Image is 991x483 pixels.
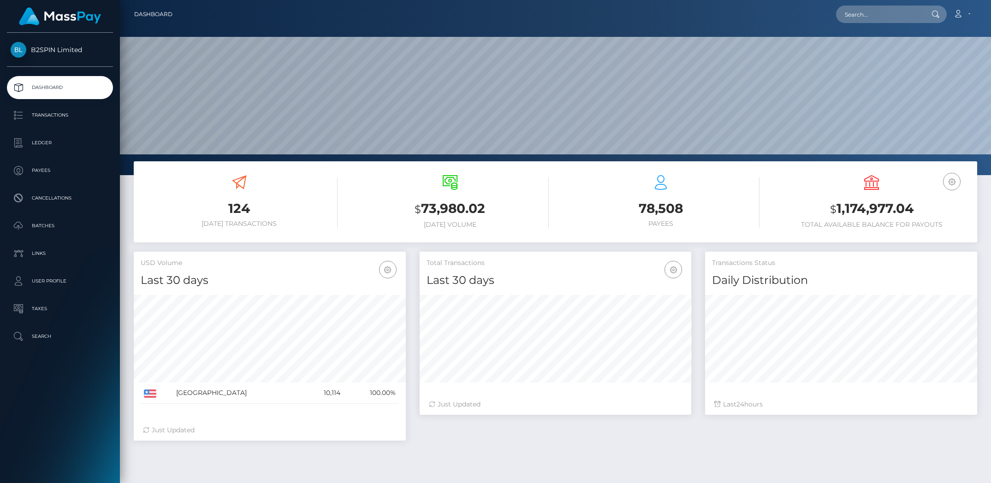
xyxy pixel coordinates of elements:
td: 100.00% [344,383,398,404]
p: Taxes [11,302,109,316]
a: Payees [7,159,113,182]
div: Just Updated [429,400,682,409]
p: Search [11,330,109,343]
small: $ [830,203,837,216]
a: Transactions [7,104,113,127]
td: [GEOGRAPHIC_DATA] [173,383,304,404]
a: Taxes [7,297,113,320]
div: Just Updated [143,425,397,435]
input: Search... [836,6,923,23]
p: Ledger [11,136,109,150]
a: Ledger [7,131,113,154]
p: Cancellations [11,191,109,205]
h5: Transactions Status [712,259,970,268]
a: Batches [7,214,113,237]
img: B2SPIN Limited [11,42,26,58]
h4: Daily Distribution [712,272,970,289]
h3: 73,980.02 [351,200,548,218]
span: B2SPIN Limited [7,46,113,54]
img: MassPay Logo [19,7,101,25]
h3: 78,508 [563,200,760,218]
small: $ [415,203,421,216]
p: Transactions [11,108,109,122]
h5: Total Transactions [427,259,685,268]
h6: [DATE] Volume [351,221,548,229]
span: 24 [736,400,744,408]
img: US.png [144,389,156,398]
p: Payees [11,164,109,177]
h5: USD Volume [141,259,399,268]
p: Batches [11,219,109,233]
a: Search [7,325,113,348]
h3: 1,174,977.04 [773,200,970,218]
h4: Last 30 days [141,272,399,289]
h6: Payees [563,220,760,228]
td: 10,114 [304,383,344,404]
h6: Total Available Balance for Payouts [773,221,970,229]
p: User Profile [11,274,109,288]
a: User Profile [7,270,113,293]
h4: Last 30 days [427,272,685,289]
a: Cancellations [7,187,113,210]
h3: 124 [141,200,338,218]
a: Dashboard [134,5,172,24]
p: Dashboard [11,81,109,94]
h6: [DATE] Transactions [141,220,338,228]
a: Links [7,242,113,265]
p: Links [11,247,109,260]
div: Last hours [714,400,968,409]
a: Dashboard [7,76,113,99]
